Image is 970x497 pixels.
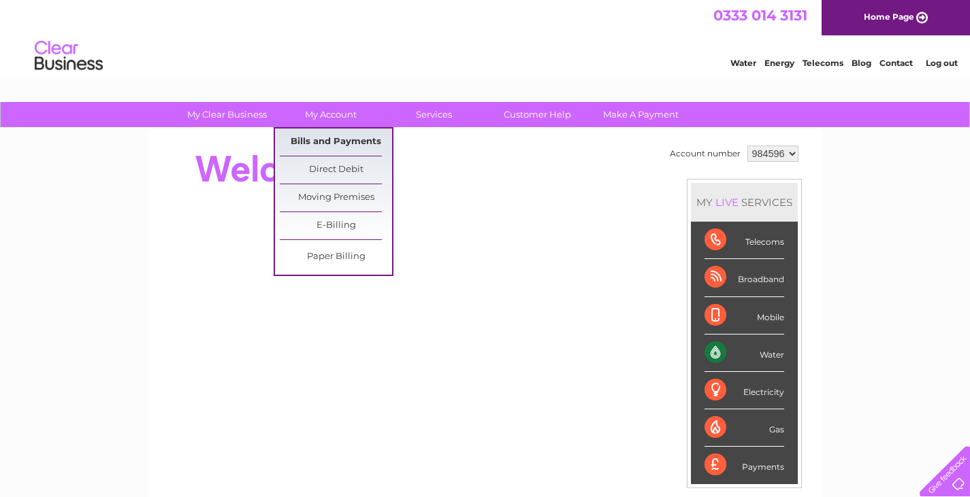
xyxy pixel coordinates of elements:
div: LIVE [713,196,741,209]
img: logo.png [34,35,103,77]
div: MY SERVICES [691,183,798,222]
td: Account number [666,142,744,165]
a: Water [730,58,756,68]
div: Telecoms [705,222,784,259]
a: 0333 014 3131 [713,7,807,24]
a: Bills and Payments [280,128,392,156]
a: Energy [764,58,794,68]
a: My Account [274,102,387,127]
a: Telecoms [803,58,843,68]
a: E-Billing [280,212,392,239]
a: Contact [879,58,913,68]
a: Direct Debit [280,156,392,184]
a: Log out [926,58,958,68]
a: Blog [852,58,871,68]
a: Paper Billing [280,243,392,271]
a: Make A Payment [585,102,697,127]
div: Mobile [705,297,784,335]
div: Electricity [705,372,784,409]
a: My Clear Business [171,102,283,127]
div: Clear Business is a trading name of Verastar Limited (registered in [GEOGRAPHIC_DATA] No. 3667643... [164,7,807,66]
div: Water [705,335,784,372]
a: Services [378,102,490,127]
div: Broadband [705,259,784,296]
div: Gas [705,409,784,447]
a: Customer Help [481,102,594,127]
a: Moving Premises [280,184,392,211]
div: Payments [705,447,784,483]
